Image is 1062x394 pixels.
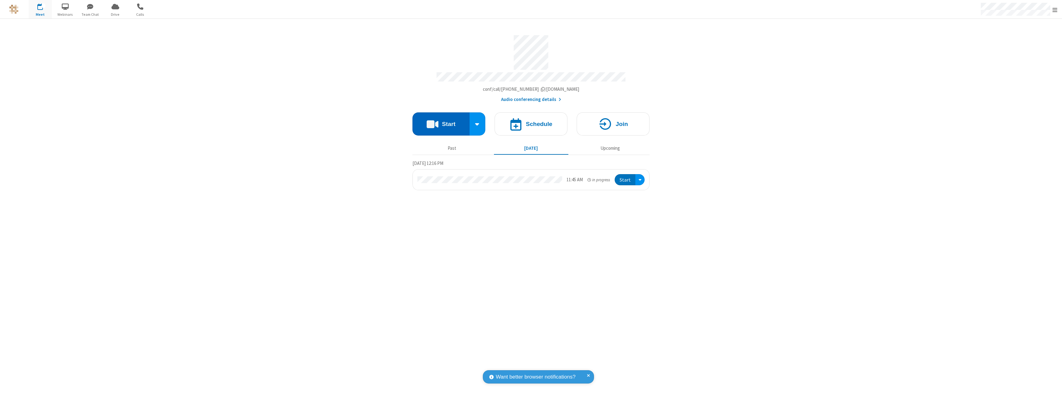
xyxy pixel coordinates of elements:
iframe: Chat [1047,378,1057,390]
button: Start [412,112,470,136]
span: Meet [29,12,52,17]
button: Audio conferencing details [501,96,561,103]
div: Start conference options [470,112,486,136]
button: Join [577,112,650,136]
div: 1 [42,3,46,8]
em: in progress [587,177,610,183]
span: Team Chat [79,12,102,17]
h4: Join [616,121,628,127]
button: Past [415,142,489,154]
h4: Schedule [526,121,552,127]
div: 11:45 AM [567,176,583,183]
span: Webinars [54,12,77,17]
section: Today's Meetings [412,160,650,191]
section: Account details [412,31,650,103]
h4: Start [442,121,455,127]
span: [DATE] 12:16 PM [412,160,443,166]
span: Calls [129,12,152,17]
span: Copy my meeting room link [483,86,579,92]
button: Copy my meeting room linkCopy my meeting room link [483,86,579,93]
div: Open menu [635,174,645,186]
span: Drive [104,12,127,17]
button: Upcoming [573,142,647,154]
span: Want better browser notifications? [496,373,575,381]
button: Start [615,174,635,186]
button: [DATE] [494,142,568,154]
img: QA Selenium DO NOT DELETE OR CHANGE [9,5,19,14]
button: Schedule [495,112,567,136]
